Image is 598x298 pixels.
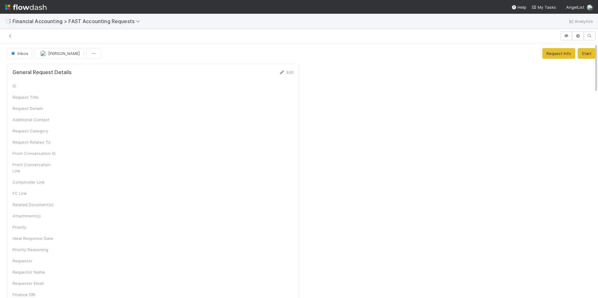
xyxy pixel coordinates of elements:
div: Ideal Response Date [13,235,59,241]
h5: General Request Details [13,69,72,76]
div: Requestor Email [13,280,59,286]
div: Priority Reasoning [13,246,59,253]
div: Help [511,4,526,10]
button: Inbox [7,48,32,59]
span: Inbox [10,51,28,56]
span: My Tasks [531,5,556,10]
div: Priority [13,224,59,230]
div: Requestor Name [13,269,59,275]
div: Request Details [13,105,59,112]
span: Financial Accounting > FAST Accounting Requests [13,18,143,24]
span: AngelList [566,5,584,10]
div: Comptroller Link [13,179,59,185]
button: Start [578,48,595,59]
span: [PERSON_NAME] [48,51,80,56]
div: Request Category [13,128,59,134]
img: avatar_487f705b-1efa-4920-8de6-14528bcda38c.png [40,50,46,57]
img: logo-inverted-e16ddd16eac7371096b0.svg [5,2,47,12]
div: Front Conversation ID [13,150,59,156]
a: Analytics [568,17,593,25]
button: Request Info [542,48,575,59]
img: avatar_487f705b-1efa-4920-8de6-14528bcda38c.png [587,4,593,11]
div: Requestor [13,258,59,264]
div: Attachment(s) [13,213,59,219]
div: Front Conversation Link [13,161,59,174]
div: ID [13,83,59,89]
a: My Tasks [531,4,556,10]
div: Related Document(s) [13,201,59,208]
div: Finance DRI [13,291,59,298]
div: Request Relates To [13,139,59,145]
div: FC Link [13,190,59,196]
button: [PERSON_NAME] [35,48,84,59]
div: Request Title [13,94,59,100]
div: Additional Context [13,117,59,123]
a: Edit [279,70,294,75]
span: 📑 [5,18,11,24]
